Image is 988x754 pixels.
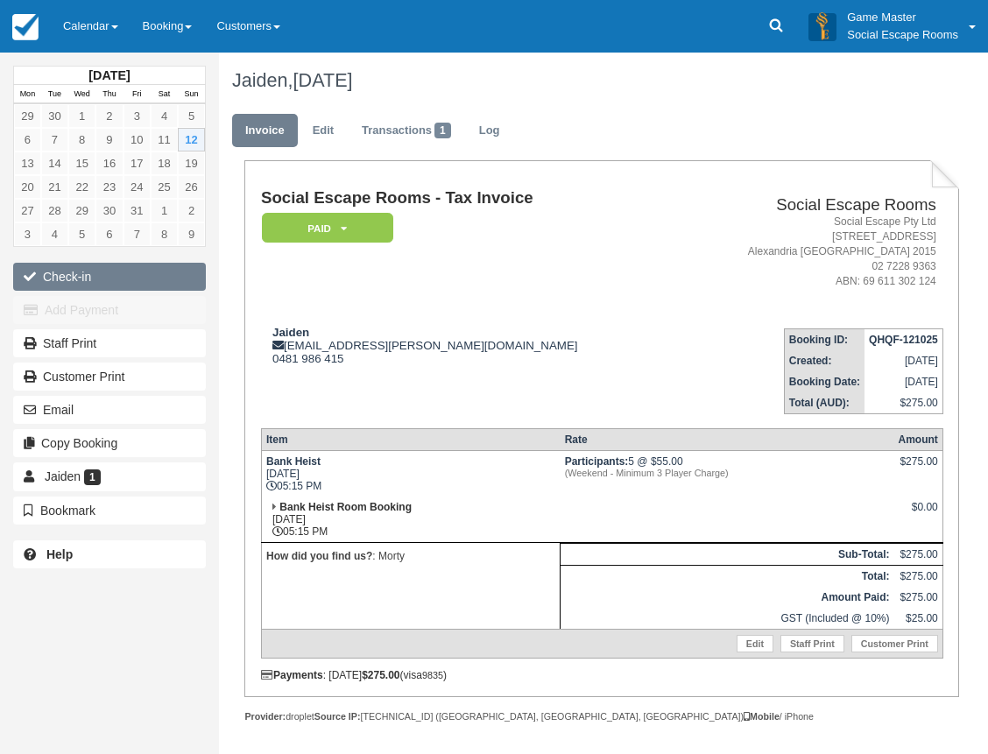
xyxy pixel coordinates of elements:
[422,670,443,680] small: 9835
[898,501,937,527] div: $0.00
[561,543,894,565] th: Sub-Total:
[266,547,555,565] p: : Morty
[14,85,41,104] th: Mon
[68,175,95,199] a: 22
[41,85,68,104] th: Tue
[565,468,890,478] em: (Weekend - Minimum 3 Player Charge)
[847,9,958,26] p: Game Master
[893,428,942,450] th: Amount
[178,152,205,175] a: 19
[261,189,677,208] h1: Social Escape Rooms - Tax Invoice
[123,85,151,104] th: Fri
[784,350,864,371] th: Created:
[14,128,41,152] a: 6
[123,199,151,222] a: 31
[893,608,942,630] td: $25.00
[68,152,95,175] a: 15
[151,222,178,246] a: 8
[869,334,938,346] strong: QHQF-121025
[13,296,206,324] button: Add Payment
[847,26,958,44] p: Social Escape Rooms
[780,635,844,652] a: Staff Print
[561,608,894,630] td: GST (Included @ 10%)
[14,104,41,128] a: 29
[41,152,68,175] a: 14
[565,455,629,468] strong: Participants
[68,222,95,246] a: 5
[41,128,68,152] a: 7
[272,326,309,339] strong: Jaiden
[300,114,347,148] a: Edit
[95,222,123,246] a: 6
[12,14,39,40] img: checkfront-main-nav-mini-logo.png
[266,550,372,562] strong: How did you find us?
[123,175,151,199] a: 24
[864,392,942,414] td: $275.00
[178,199,205,222] a: 2
[261,450,560,497] td: [DATE] 05:15 PM
[41,175,68,199] a: 21
[744,711,780,722] strong: Mobile
[684,215,936,290] address: Social Escape Pty Ltd [STREET_ADDRESS] Alexandria [GEOGRAPHIC_DATA] 2015 02 7228 9363 ABN: 69 611...
[151,175,178,199] a: 25
[684,196,936,215] h2: Social Escape Rooms
[68,85,95,104] th: Wed
[41,222,68,246] a: 4
[232,114,298,148] a: Invoice
[84,469,101,485] span: 1
[123,104,151,128] a: 3
[244,711,286,722] strong: Provider:
[466,114,513,148] a: Log
[898,455,937,482] div: $275.00
[893,565,942,587] td: $275.00
[266,455,321,468] strong: Bank Heist
[14,199,41,222] a: 27
[13,497,206,525] button: Bookmark
[261,669,323,681] strong: Payments
[784,392,864,414] th: Total (AUD):
[851,635,938,652] a: Customer Print
[808,12,836,40] img: A3
[561,587,894,608] th: Amount Paid:
[95,199,123,222] a: 30
[261,669,943,681] div: : [DATE] (visa )
[893,587,942,608] td: $275.00
[244,710,959,723] div: droplet [TECHNICAL_ID] ([GEOGRAPHIC_DATA], [GEOGRAPHIC_DATA], [GEOGRAPHIC_DATA]) / iPhone
[13,462,206,490] a: Jaiden 1
[279,501,412,513] strong: Bank Heist Room Booking
[178,222,205,246] a: 9
[13,329,206,357] a: Staff Print
[864,371,942,392] td: [DATE]
[123,128,151,152] a: 10
[232,70,947,91] h1: Jaiden,
[362,669,399,681] strong: $275.00
[95,128,123,152] a: 9
[261,428,560,450] th: Item
[178,175,205,199] a: 26
[41,104,68,128] a: 30
[314,711,361,722] strong: Source IP:
[864,350,942,371] td: [DATE]
[293,69,353,91] span: [DATE]
[68,104,95,128] a: 1
[123,222,151,246] a: 7
[178,128,205,152] a: 12
[95,104,123,128] a: 2
[893,543,942,565] td: $275.00
[434,123,451,138] span: 1
[261,497,560,543] td: [DATE] 05:15 PM
[41,199,68,222] a: 28
[784,328,864,350] th: Booking ID:
[68,199,95,222] a: 29
[13,396,206,424] button: Email
[46,547,73,561] b: Help
[13,263,206,291] button: Check-in
[14,222,41,246] a: 3
[95,175,123,199] a: 23
[95,152,123,175] a: 16
[123,152,151,175] a: 17
[737,635,773,652] a: Edit
[561,565,894,587] th: Total:
[13,429,206,457] button: Copy Booking
[178,104,205,128] a: 5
